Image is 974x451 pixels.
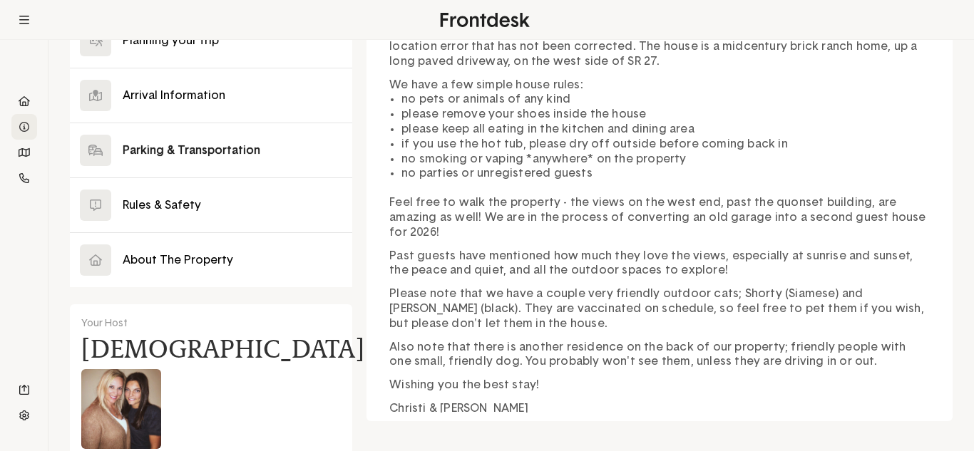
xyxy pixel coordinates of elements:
span: Your Host [81,318,128,328]
li: please remove your shoes inside the house [401,107,930,122]
li: if you use the hot tub, please dry off outside before coming back in [401,137,930,152]
li: no smoking or vaping *anywhere* on the property [401,152,930,167]
h4: [DEMOGRAPHIC_DATA] [81,338,364,361]
p: Wishing you the best stay! [389,378,930,393]
p: Christi & [PERSON_NAME] [389,401,930,416]
li: no parties or unregistered guests [401,166,930,181]
li: Navigation item [11,114,36,140]
li: please keep all eating in the kitchen and dining area [401,122,930,137]
li: no pets or animals of any kind [401,92,930,107]
img: Christi's avatar [81,369,161,449]
li: Navigation item [11,403,36,428]
p: We have a few simple house rules: [389,78,930,93]
p: Also note that there is another residence on the back of our property; friendly people with one s... [389,340,930,370]
li: Navigation item [11,88,36,114]
p: Past guests have mentioned how much they love the views, especially at sunrise and sunset, the pe... [389,249,930,279]
li: Navigation item [11,377,36,403]
p: Feel free to walk the property - the views on the west end, past the quonset building, are amazin... [389,195,930,239]
p: Please note that we have a couple very friendly outdoor cats; Shorty (Siamese) and [PERSON_NAME] ... [389,286,930,331]
li: Navigation item [11,165,36,191]
li: Navigation item [11,140,36,165]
